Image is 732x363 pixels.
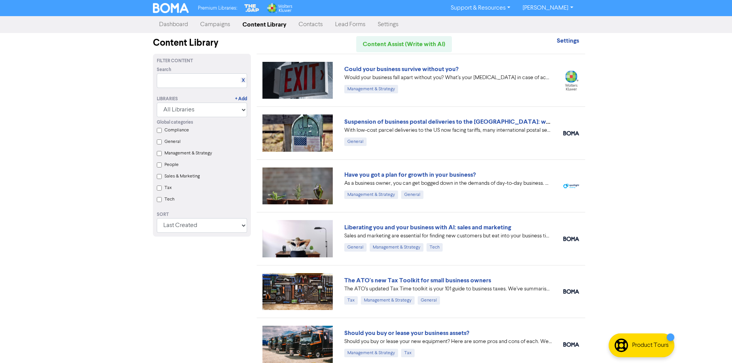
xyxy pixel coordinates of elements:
[194,17,236,32] a: Campaigns
[164,127,189,134] label: Compliance
[557,38,579,44] a: Settings
[344,126,552,134] div: With low-cost parcel deliveries to the US now facing tariffs, many international postal services ...
[563,342,579,347] img: boma_accounting
[164,196,174,203] label: Tech
[344,285,552,293] div: The ATO’s updated Tax Time toolkit is your 101 guide to business taxes. We’ve summarised the key ...
[344,74,552,82] div: Would your business fall apart without you? What’s your Plan B in case of accident, illness, or j...
[164,161,179,168] label: People
[344,338,552,346] div: Should you buy or lease your new equipment? Here are some pros and cons of each. We also can revi...
[563,131,579,136] img: boma
[344,349,398,357] div: Management & Strategy
[198,6,237,11] span: Premium Libraries:
[344,329,469,337] a: Should you buy or lease your business assets?
[401,349,415,357] div: Tax
[563,237,579,241] img: boma
[445,2,516,14] a: Support & Resources
[344,118,615,126] a: Suspension of business postal deliveries to the [GEOGRAPHIC_DATA]: what options do you have?
[243,3,260,13] img: The Gap
[344,296,358,305] div: Tax
[153,36,251,50] div: Content Library
[563,289,579,294] img: boma
[516,2,579,14] a: [PERSON_NAME]
[344,243,367,252] div: General
[157,119,247,126] div: Global categories
[266,3,292,13] img: Wolters Kluwer
[157,96,178,103] div: Libraries
[242,78,245,83] a: X
[401,191,423,199] div: General
[418,296,440,305] div: General
[361,296,415,305] div: Management & Strategy
[427,243,443,252] div: Tech
[344,171,476,179] a: Have you got a plan for growth in your business?
[344,65,458,73] a: Could your business survive without you?
[236,17,292,32] a: Content Library
[164,138,181,145] label: General
[164,173,200,180] label: Sales & Marketing
[329,17,372,32] a: Lead Forms
[292,17,329,32] a: Contacts
[344,191,398,199] div: Management & Strategy
[344,224,511,231] a: Liberating you and your business with AI: sales and marketing
[356,36,452,52] a: Content Assist (Write with AI)
[563,70,579,91] img: wolterskluwer
[153,3,189,13] img: BOMA Logo
[563,184,579,189] img: spotlight
[164,150,212,157] label: Management & Strategy
[344,85,398,93] div: Management & Strategy
[344,277,491,284] a: The ATO's new Tax Toolkit for small business owners
[157,211,247,218] div: Sort
[157,66,171,73] span: Search
[235,96,247,103] a: + Add
[557,37,579,45] strong: Settings
[344,232,552,240] div: Sales and marketing are essential for finding new customers but eat into your business time. We e...
[344,138,367,146] div: General
[372,17,405,32] a: Settings
[157,58,247,65] div: Filter Content
[344,179,552,187] div: As a business owner, you can get bogged down in the demands of day-to-day business. We can help b...
[370,243,423,252] div: Management & Strategy
[164,184,172,191] label: Tax
[153,17,194,32] a: Dashboard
